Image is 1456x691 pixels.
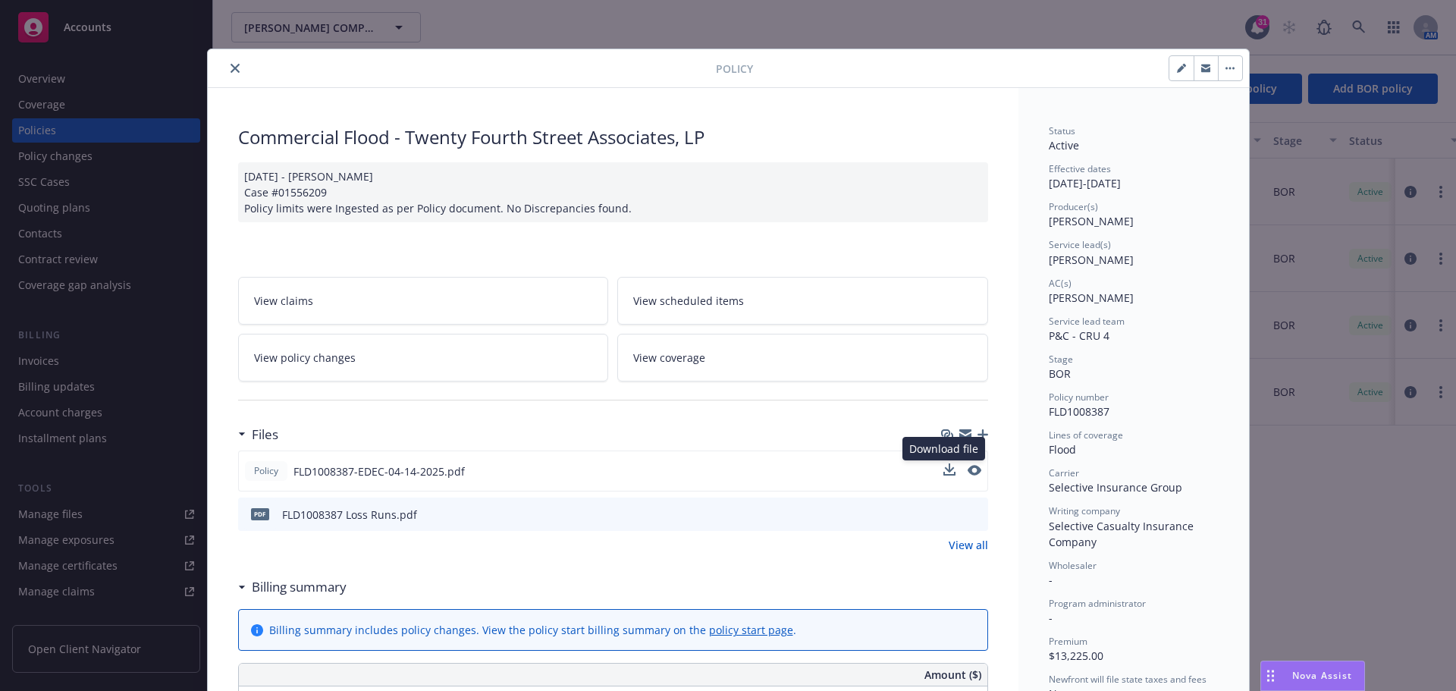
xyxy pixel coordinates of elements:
[254,350,356,366] span: View policy changes
[617,277,988,325] a: View scheduled items
[238,162,988,222] div: [DATE] - [PERSON_NAME] Case #01556209 Policy limits were Ingested as per Policy document. No Disc...
[924,667,981,683] span: Amount ($)
[238,124,988,150] div: Commercial Flood - Twenty Fourth Street Associates, LP
[254,293,313,309] span: View claims
[1049,162,1111,175] span: Effective dates
[1049,138,1079,152] span: Active
[633,293,744,309] span: View scheduled items
[1049,253,1134,267] span: [PERSON_NAME]
[1049,328,1109,343] span: P&C - CRU 4
[1049,519,1197,549] span: Selective Casualty Insurance Company
[1292,669,1352,682] span: Nova Assist
[1049,504,1120,517] span: Writing company
[226,59,244,77] button: close
[1049,480,1182,495] span: Selective Insurance Group
[1049,124,1075,137] span: Status
[968,465,981,476] button: preview file
[1049,611,1053,625] span: -
[617,334,988,382] a: View coverage
[1049,200,1098,213] span: Producer(s)
[1049,559,1097,572] span: Wholesaler
[1049,442,1076,457] span: Flood
[1260,661,1365,691] button: Nova Assist
[968,463,981,479] button: preview file
[251,508,269,520] span: pdf
[716,61,753,77] span: Policy
[943,463,955,479] button: download file
[1049,353,1073,366] span: Stage
[1049,649,1103,663] span: $13,225.00
[944,507,956,523] button: download file
[709,623,793,637] a: policy start page
[1049,404,1109,419] span: FLD1008387
[1049,429,1123,441] span: Lines of coverage
[1049,238,1111,251] span: Service lead(s)
[1049,391,1109,404] span: Policy number
[1049,573,1053,587] span: -
[1049,162,1219,191] div: [DATE] - [DATE]
[902,437,985,460] div: Download file
[252,577,347,597] h3: Billing summary
[1049,291,1134,305] span: [PERSON_NAME]
[949,537,988,553] a: View all
[968,507,982,523] button: preview file
[269,622,796,638] div: Billing summary includes policy changes. View the policy start billing summary on the .
[633,350,705,366] span: View coverage
[1049,635,1087,648] span: Premium
[238,334,609,382] a: View policy changes
[238,425,278,444] div: Files
[238,277,609,325] a: View claims
[1049,214,1134,228] span: [PERSON_NAME]
[1049,466,1079,479] span: Carrier
[238,577,347,597] div: Billing summary
[1049,673,1207,686] span: Newfront will file state taxes and fees
[282,507,417,523] div: FLD1008387 Loss Runs.pdf
[1049,277,1072,290] span: AC(s)
[252,425,278,444] h3: Files
[1049,366,1071,381] span: BOR
[1261,661,1280,690] div: Drag to move
[943,463,955,476] button: download file
[1049,597,1146,610] span: Program administrator
[1049,315,1125,328] span: Service lead team
[293,463,465,479] span: FLD1008387-EDEC-04-14-2025.pdf
[251,464,281,478] span: Policy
